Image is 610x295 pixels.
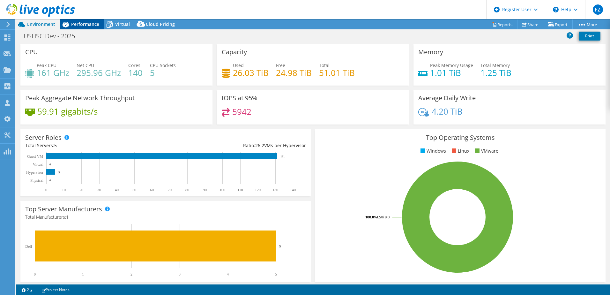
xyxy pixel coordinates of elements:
a: Export [543,19,573,29]
tspan: ESXi 8.0 [377,215,390,219]
span: 1 [66,214,69,220]
text: 40 [115,188,119,192]
span: Environment [27,21,55,27]
text: 1 [82,272,84,276]
span: Net CPU [77,62,94,68]
h3: Average Daily Write [418,95,476,102]
text: Hypervisor [26,170,43,175]
h4: 1.01 TiB [430,69,473,76]
h3: Memory [418,49,443,56]
h4: 26.03 TiB [233,69,269,76]
text: Physical [30,178,43,183]
a: Share [517,19,543,29]
h4: 51.01 TiB [319,69,355,76]
span: 26.2 [255,142,264,148]
h3: Top Server Manufacturers [25,206,102,213]
li: Linux [450,147,469,155]
text: 10 [62,188,66,192]
div: Total Servers: [25,142,166,149]
h4: Total Manufacturers: [25,214,306,221]
text: 80 [185,188,189,192]
h4: 140 [128,69,143,76]
text: 5 [275,272,277,276]
h4: 59.91 gigabits/s [37,108,98,115]
text: 5 [58,171,60,174]
text: 130 [272,188,278,192]
text: 0 [49,163,51,166]
span: Virtual [115,21,130,27]
text: 50 [132,188,136,192]
text: Guest VM [27,154,43,159]
h4: 161 GHz [37,69,69,76]
span: Peak Memory Usage [430,62,473,68]
span: Used [233,62,244,68]
span: Cores [128,62,140,68]
span: 5 [54,142,57,148]
text: 131 [280,155,285,158]
text: 30 [97,188,101,192]
text: 110 [237,188,243,192]
span: FZ [593,4,603,15]
span: Total Memory [480,62,510,68]
text: 3 [179,272,181,276]
h4: 1.25 TiB [480,69,511,76]
a: More [572,19,602,29]
text: 0 [45,188,47,192]
text: 5 [279,244,281,248]
h3: Capacity [222,49,247,56]
h4: 4.20 TiB [432,108,463,115]
text: 2 [130,272,132,276]
h3: CPU [25,49,38,56]
h4: 295.96 GHz [77,69,121,76]
h4: 5942 [232,108,251,115]
span: CPU Sockets [150,62,176,68]
a: Reports [487,19,517,29]
h1: USHSC Dev - 2025 [21,33,85,40]
text: Virtual [33,162,44,167]
text: Dell [25,244,32,249]
h4: 5 [150,69,176,76]
h4: 24.98 TiB [276,69,312,76]
text: 120 [255,188,261,192]
tspan: 100.0% [365,215,377,219]
text: 0 [49,179,51,182]
text: 90 [203,188,207,192]
h3: Top Operating Systems [320,134,601,141]
span: Performance [71,21,99,27]
span: Peak CPU [37,62,56,68]
text: 0 [34,272,36,276]
li: Windows [419,147,446,155]
span: Free [276,62,285,68]
li: VMware [473,147,498,155]
text: 60 [150,188,154,192]
a: Project Notes [37,286,74,294]
text: 4 [227,272,229,276]
h3: Peak Aggregate Network Throughput [25,95,135,102]
h3: IOPS at 95% [222,95,257,102]
text: 100 [219,188,225,192]
div: Ratio: VMs per Hypervisor [166,142,306,149]
span: Total [319,62,330,68]
text: 20 [79,188,83,192]
text: 70 [168,188,172,192]
span: Cloud Pricing [146,21,175,27]
text: 140 [290,188,296,192]
a: 2 [17,286,37,294]
a: Print [579,32,600,41]
h3: Server Roles [25,134,62,141]
svg: \n [553,7,559,12]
